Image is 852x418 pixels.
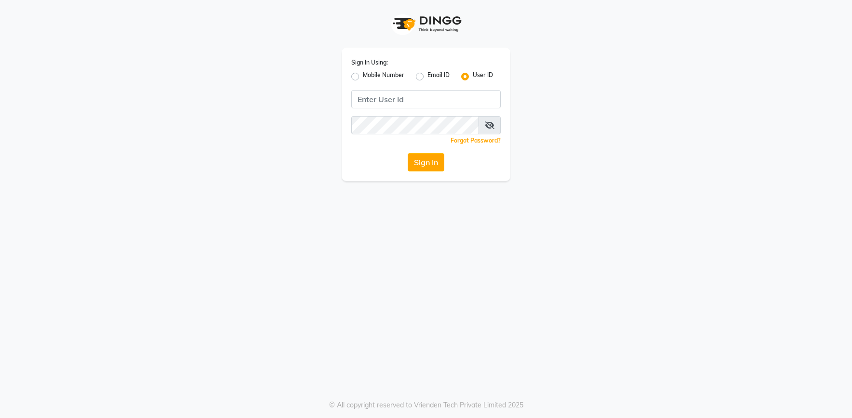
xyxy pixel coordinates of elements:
[387,10,465,38] img: logo1.svg
[408,153,444,171] button: Sign In
[451,137,501,144] a: Forgot Password?
[473,71,493,82] label: User ID
[351,90,501,108] input: Username
[427,71,450,82] label: Email ID
[351,116,479,134] input: Username
[351,58,388,67] label: Sign In Using:
[363,71,404,82] label: Mobile Number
